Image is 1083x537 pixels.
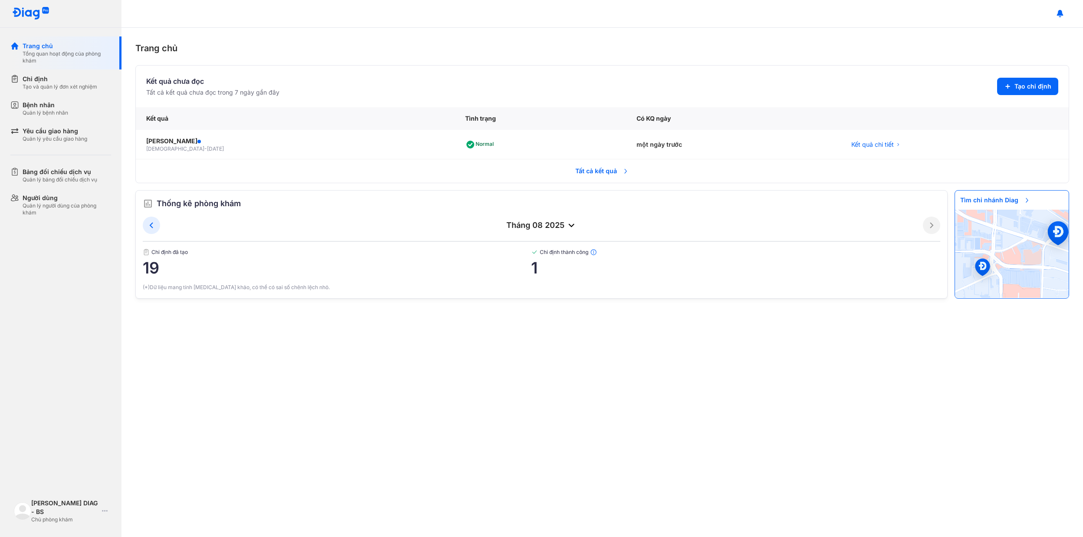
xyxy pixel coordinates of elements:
[31,499,98,516] div: [PERSON_NAME] DIAG - BS
[23,135,87,142] div: Quản lý yêu cầu giao hàng
[136,107,455,130] div: Kết quả
[143,249,150,256] img: document.50c4cfd0.svg
[146,145,204,152] span: [DEMOGRAPHIC_DATA]
[143,259,531,277] span: 19
[531,259,940,277] span: 1
[204,145,207,152] span: -
[23,75,97,83] div: Chỉ định
[23,194,111,202] div: Người dùng
[626,130,841,160] div: một ngày trước
[31,516,98,523] div: Chủ phòng khám
[135,42,1069,55] div: Trang chủ
[23,176,97,183] div: Quản lý bảng đối chiếu dịch vụ
[23,101,68,109] div: Bệnh nhân
[1014,82,1051,91] span: Tạo chỉ định
[23,83,97,90] div: Tạo và quản lý đơn xét nghiệm
[143,249,531,256] span: Chỉ định đã tạo
[455,107,626,130] div: Tình trạng
[143,283,940,291] div: (*)Dữ liệu mang tính [MEDICAL_DATA] khảo, có thể có sai số chênh lệch nhỏ.
[997,78,1058,95] button: Tạo chỉ định
[146,76,279,86] div: Kết quả chưa đọc
[626,107,841,130] div: Có KQ ngày
[23,168,97,176] div: Bảng đối chiếu dịch vụ
[531,249,940,256] span: Chỉ định thành công
[12,7,49,20] img: logo
[590,249,597,256] img: info.7e716105.svg
[157,198,241,210] span: Thống kê phòng khám
[23,42,111,50] div: Trang chủ
[570,161,634,181] span: Tất cả kết quả
[143,198,153,209] img: order.5a6da16c.svg
[851,140,894,149] span: Kết quả chi tiết
[146,137,444,145] div: [PERSON_NAME]
[23,109,68,116] div: Quản lý bệnh nhân
[160,220,923,231] div: tháng 08 2025
[23,50,111,64] div: Tổng quan hoạt động của phòng khám
[465,138,497,152] div: Normal
[955,191,1036,210] span: Tìm chi nhánh Diag
[23,202,111,216] div: Quản lý người dùng của phòng khám
[146,88,279,97] div: Tất cả kết quả chưa đọc trong 7 ngày gần đây
[14,502,31,520] img: logo
[23,127,87,135] div: Yêu cầu giao hàng
[207,145,224,152] span: [DATE]
[531,249,538,256] img: checked-green.01cc79e0.svg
